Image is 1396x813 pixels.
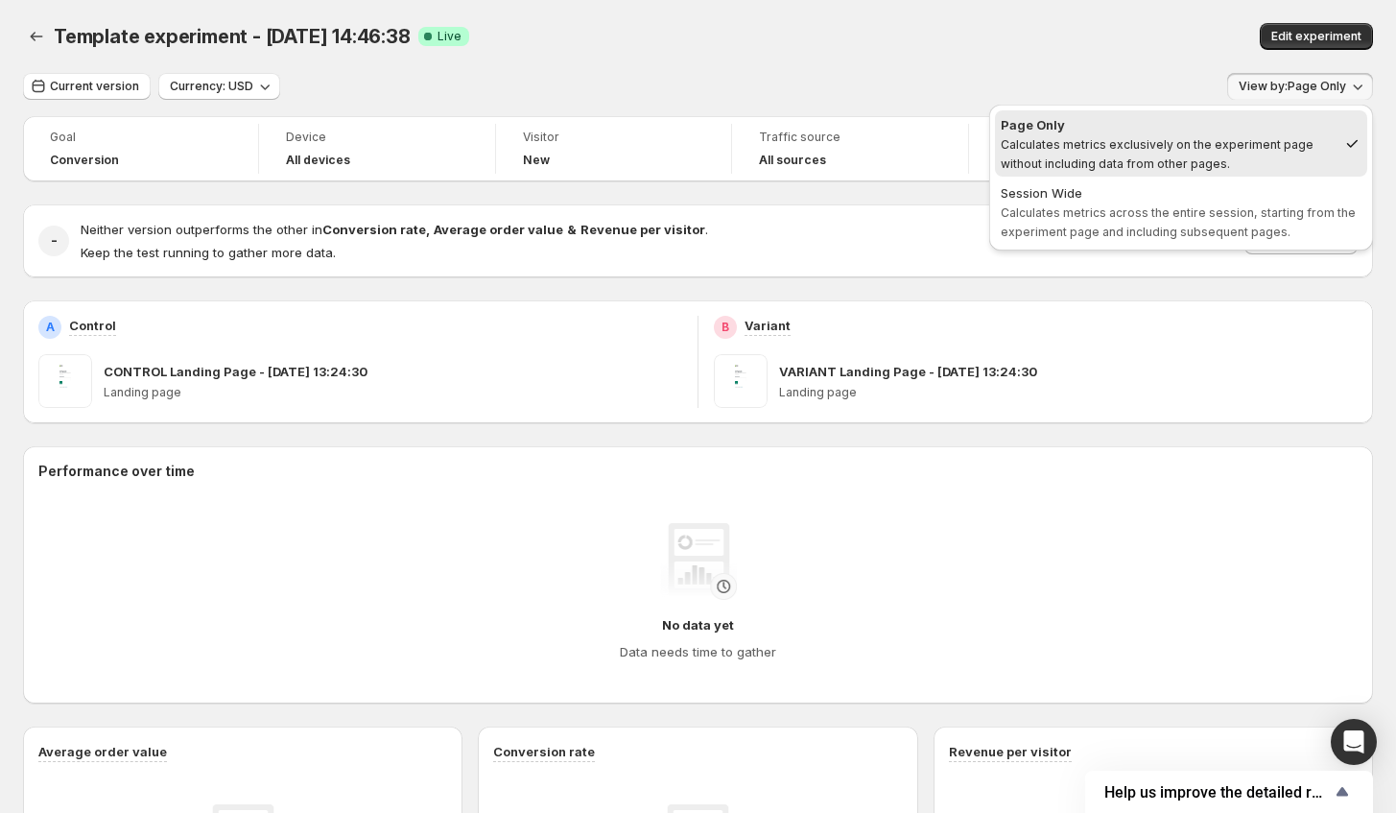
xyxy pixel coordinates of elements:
[286,153,350,168] h4: All devices
[170,79,253,94] span: Currency: USD
[23,23,50,50] button: Back
[81,222,708,237] span: Neither version outperforms the other in .
[426,222,430,237] strong: ,
[523,130,704,145] span: Visitor
[567,222,577,237] strong: &
[523,128,704,170] a: VisitorNew
[1001,183,1361,203] div: Session Wide
[1331,719,1377,765] div: Open Intercom Messenger
[779,385,1358,400] p: Landing page
[81,245,336,260] span: Keep the test running to gather more data.
[50,128,231,170] a: GoalConversion
[949,742,1072,761] h3: Revenue per visitor
[50,79,139,94] span: Current version
[493,742,595,761] h3: Conversion rate
[580,222,705,237] strong: Revenue per visitor
[662,615,734,634] h4: No data yet
[1001,205,1356,239] span: Calculates metrics across the entire session, starting from the experiment page and including sub...
[745,316,791,335] p: Variant
[759,153,826,168] h4: All sources
[1104,783,1331,801] span: Help us improve the detailed report for A/B campaigns
[620,642,776,661] h4: Data needs time to gather
[714,354,768,408] img: VARIANT Landing Page - Sep 21, 13:24:30
[759,128,940,170] a: Traffic sourceAll sources
[1001,137,1313,171] span: Calculates metrics exclusively on the experiment page without including data from other pages.
[286,128,467,170] a: DeviceAll devices
[523,153,550,168] h4: New
[286,130,467,145] span: Device
[438,29,461,44] span: Live
[434,222,563,237] strong: Average order value
[1260,23,1373,50] button: Edit experiment
[104,385,682,400] p: Landing page
[1001,115,1337,134] div: Page Only
[54,25,411,48] span: Template experiment - [DATE] 14:46:38
[1239,79,1346,94] span: View by: Page Only
[1227,73,1373,100] button: View by:Page Only
[69,316,116,335] p: Control
[38,462,1358,481] h2: Performance over time
[104,362,367,381] p: CONTROL Landing Page - [DATE] 13:24:30
[1104,780,1354,803] button: Show survey - Help us improve the detailed report for A/B campaigns
[322,222,426,237] strong: Conversion rate
[158,73,280,100] button: Currency: USD
[722,320,729,335] h2: B
[38,354,92,408] img: CONTROL Landing Page - Sep 21, 13:24:30
[759,130,940,145] span: Traffic source
[660,523,737,600] img: No data yet
[779,362,1037,381] p: VARIANT Landing Page - [DATE] 13:24:30
[50,130,231,145] span: Goal
[23,73,151,100] button: Current version
[50,153,119,168] span: Conversion
[38,742,167,761] h3: Average order value
[46,320,55,335] h2: A
[1271,29,1361,44] span: Edit experiment
[51,231,58,251] h2: -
